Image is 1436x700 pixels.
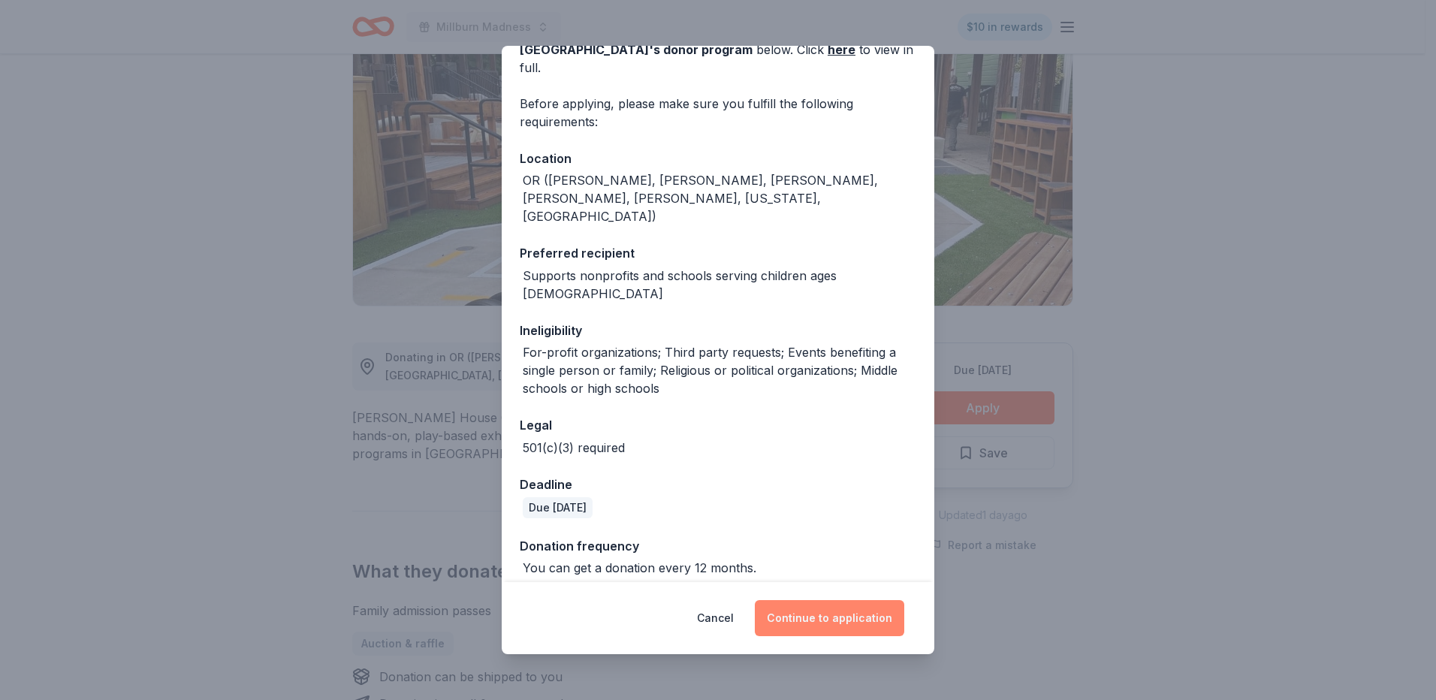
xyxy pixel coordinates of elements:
[828,41,855,59] a: here
[520,23,916,77] div: We've summarized the requirements for below. Click to view in full.
[520,95,916,131] div: Before applying, please make sure you fulfill the following requirements:
[520,475,916,494] div: Deadline
[520,415,916,435] div: Legal
[523,267,916,303] div: Supports nonprofits and schools serving children ages [DEMOGRAPHIC_DATA]
[520,536,916,556] div: Donation frequency
[523,343,916,397] div: For-profit organizations; Third party requests; Events benefiting a single person or family; Reli...
[520,321,916,340] div: Ineligibility
[523,439,625,457] div: 501(c)(3) required
[755,600,904,636] button: Continue to application
[523,497,593,518] div: Due [DATE]
[523,559,756,577] div: You can get a donation every 12 months.
[523,171,916,225] div: OR ([PERSON_NAME], [PERSON_NAME], [PERSON_NAME], [PERSON_NAME], [PERSON_NAME], [US_STATE], [GEOGR...
[697,600,734,636] button: Cancel
[520,149,916,168] div: Location
[520,243,916,263] div: Preferred recipient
